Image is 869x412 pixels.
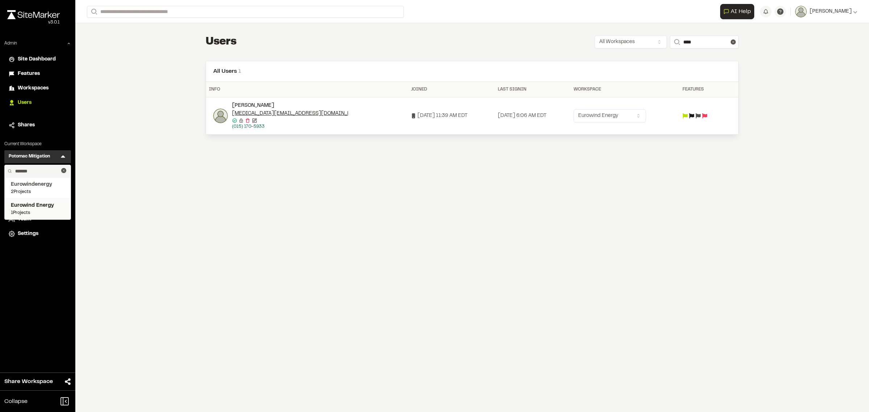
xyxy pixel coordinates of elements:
p: Current Workspace [4,141,71,147]
span: Shares [18,121,35,129]
a: Eurowind Energy1Projects [11,202,64,216]
p: Admin [4,40,17,47]
a: Site Dashboard [9,55,67,63]
span: Users [18,99,32,107]
span: Site Dashboard [18,55,56,63]
button: Clear text [61,168,66,173]
h2: All Users [213,67,731,76]
a: [MEDICAL_DATA][EMAIL_ADDRESS][DOMAIN_NAME] [232,110,364,118]
span: No reset password email sent [237,118,244,123]
a: Workspaces [9,84,67,92]
a: Users [9,99,67,107]
button: Open AI Assistant [720,4,754,19]
span: Eurowindenergy [11,181,64,189]
span: Settings [18,230,38,238]
span: Share Workspace [4,377,53,386]
span: 2 Projects [11,189,64,195]
div: Info [209,86,405,93]
a: Eurowindenergy2Projects [11,181,64,195]
h3: Potomac Mitigation [9,153,50,160]
div: Feature flags [683,113,721,118]
span: AI Help [731,7,751,16]
span: Signed up via Mobile [411,113,416,118]
img: Toni Biehl [213,109,228,123]
button: [PERSON_NAME] [795,6,857,17]
img: User [795,6,807,17]
h1: Users [206,35,237,49]
div: Workspace [574,86,677,93]
div: Last Signin [498,86,568,93]
span: [PERSON_NAME] [810,8,852,16]
img: rebrand.png [7,10,60,19]
div: Features [683,86,721,93]
button: Search [87,6,100,18]
div: Open AI Assistant [720,4,757,19]
button: Clear text [731,39,736,45]
span: 1 [238,69,241,74]
div: [DATE] 11:39 AM EDT [411,112,492,120]
a: Shares [9,121,67,129]
div: [DATE] 6:06 AM EDT [498,112,568,120]
div: Joined [411,86,492,93]
span: Workspaces [18,84,49,92]
a: Features [9,70,67,78]
div: [PERSON_NAME] [232,102,348,110]
a: (015) 170-5933 [232,125,265,129]
a: Settings [9,230,67,238]
span: 1 Projects [11,210,64,216]
div: Oh geez...please don't... [7,19,60,26]
span: Eurowind Energy [11,202,64,210]
div: Toni Biehl [232,102,348,130]
span: Features [18,70,40,78]
button: Search [670,35,683,49]
span: Collapse [4,397,28,406]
